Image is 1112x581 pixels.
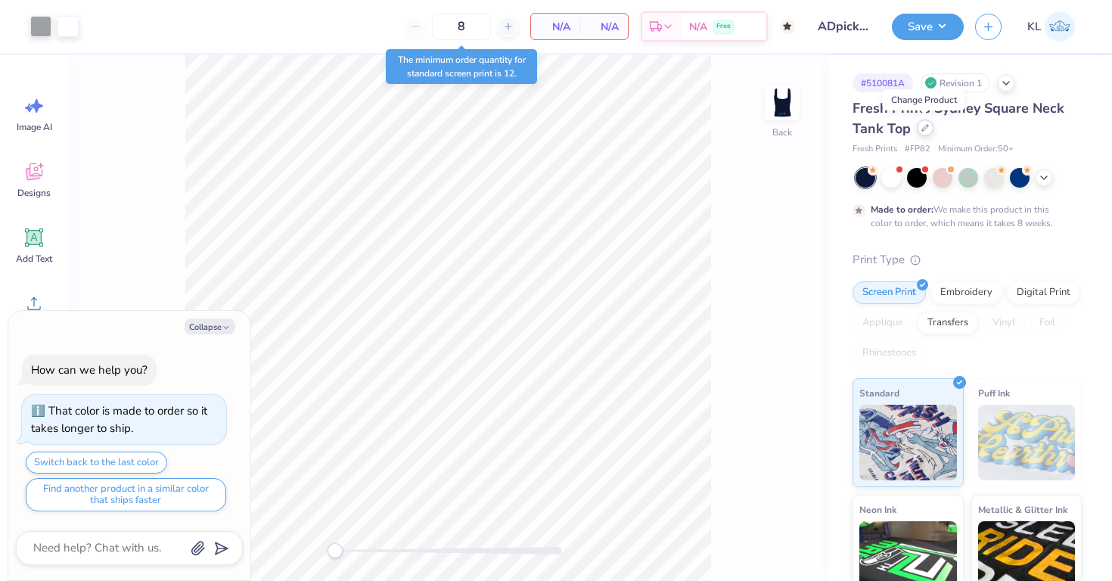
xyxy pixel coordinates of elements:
[328,543,343,558] div: Accessibility label
[871,203,1057,230] div: We make this product in this color to order, which means it takes 8 weeks.
[26,478,226,511] button: Find another product in a similar color that ships faster
[853,251,1082,269] div: Print Type
[31,403,207,436] div: That color is made to order so it takes longer to ship.
[921,73,990,92] div: Revision 1
[853,143,897,156] span: Fresh Prints
[978,502,1067,517] span: Metallic & Glitter Ink
[871,204,933,216] strong: Made to order:
[983,312,1025,334] div: Vinyl
[386,49,537,84] div: The minimum order quantity for standard screen print is 12.
[767,88,797,118] img: Back
[978,385,1010,401] span: Puff Ink
[589,19,619,35] span: N/A
[540,19,570,35] span: N/A
[859,502,896,517] span: Neon Ink
[938,143,1014,156] span: Minimum Order: 50 +
[859,385,899,401] span: Standard
[772,126,792,139] div: Back
[1045,11,1075,42] img: Katelyn Lizano
[1027,18,1041,36] span: KL
[853,99,1064,138] span: Fresh Prints Sydney Square Neck Tank Top
[978,405,1076,480] img: Puff Ink
[853,73,913,92] div: # 510081A
[1007,281,1080,304] div: Digital Print
[1020,11,1082,42] a: KL
[930,281,1002,304] div: Embroidery
[883,89,965,110] div: Change Product
[716,21,731,32] span: Free
[905,143,930,156] span: # FP82
[689,19,707,35] span: N/A
[31,362,148,377] div: How can we help you?
[1030,312,1065,334] div: Foil
[17,121,52,133] span: Image AI
[185,318,235,334] button: Collapse
[853,312,913,334] div: Applique
[432,13,491,40] input: – –
[16,253,52,265] span: Add Text
[806,11,881,42] input: Untitled Design
[892,14,964,40] button: Save
[859,405,957,480] img: Standard
[853,281,926,304] div: Screen Print
[853,342,926,365] div: Rhinestones
[17,187,51,199] span: Designs
[918,312,978,334] div: Transfers
[26,452,167,474] button: Switch back to the last color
